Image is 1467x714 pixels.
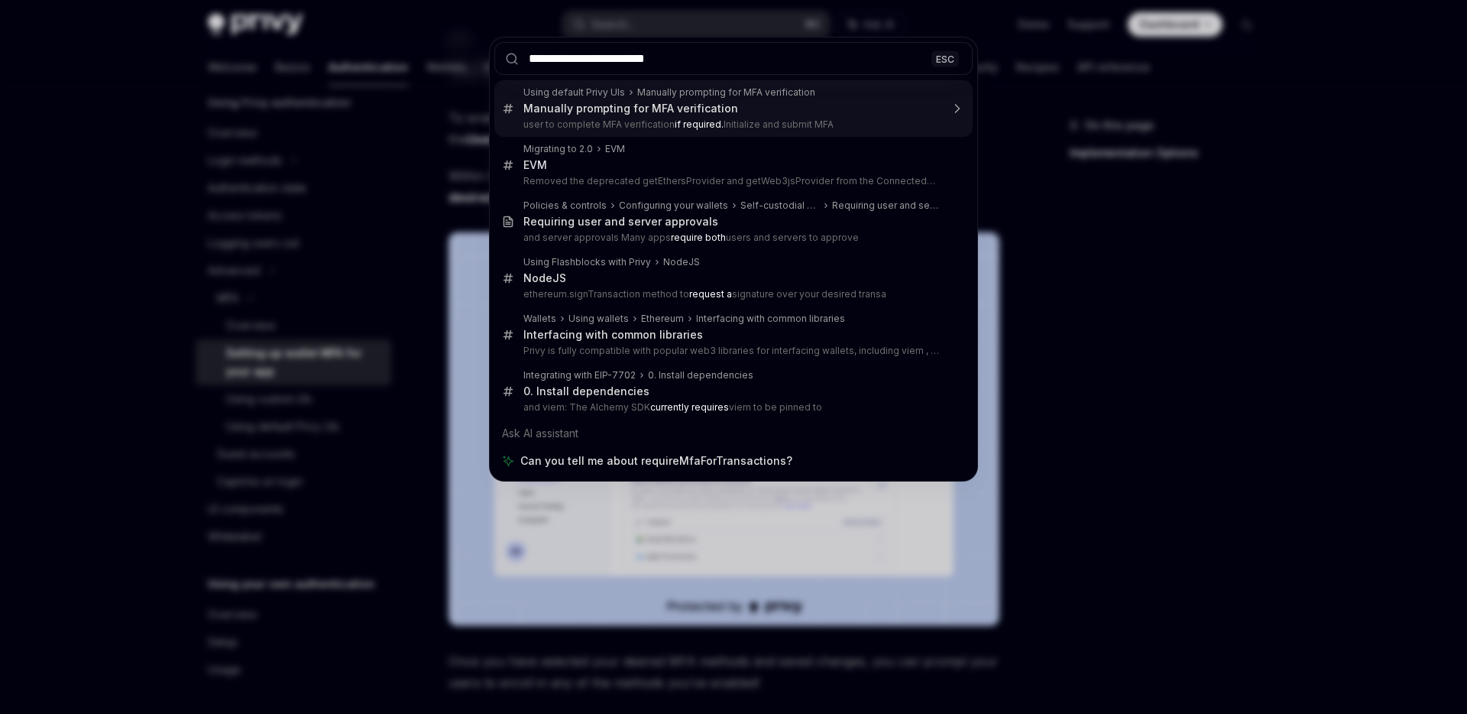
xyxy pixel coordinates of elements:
div: Manually prompting for MFA verification [637,86,815,99]
div: Manually prompting for MFA verification [523,102,738,115]
b: request a [689,288,732,300]
div: Requiring user and server approvals [523,215,718,229]
div: Requiring user and server approvals [832,200,941,212]
div: EVM [523,158,547,172]
div: Policies & controls [523,200,607,212]
span: Can you tell me about requireMfaForTransactions? [520,453,792,469]
div: Interfacing with common libraries [696,313,845,325]
div: Migrating to 2.0 [523,143,593,155]
div: Using wallets [568,313,629,325]
p: ethereum.signTransaction method to signature over your desired transa [523,288,941,300]
div: EVM [605,143,625,155]
div: Configuring your wallets [619,200,728,212]
p: and server approvals Many apps users and servers to approve [523,232,941,244]
div: Ask AI assistant [494,420,973,447]
b: require both [671,232,726,243]
div: Using default Privy UIs [523,86,625,99]
div: 0. Install dependencies [648,369,753,381]
div: ESC [931,50,959,67]
div: Ethereum [641,313,684,325]
div: Self-custodial user wallets [740,200,820,212]
div: Using Flashblocks with Privy [523,256,651,268]
div: NodeJS [663,256,700,268]
div: 0. Install dependencies [523,385,649,398]
p: Privy is fully compatible with popular web3 libraries for interfacing wallets, including viem , wagm [523,345,941,357]
p: Removed the deprecated getEthersProvider and getWeb3jsProvider from the ConnectedWallet class. Use g [523,175,941,187]
div: Interfacing with common libraries [523,328,703,342]
p: user to complete MFA verification Initialize and submit MFA [523,118,941,131]
b: if required. [675,118,724,130]
div: NodeJS [523,271,566,285]
p: and viem: The Alchemy SDK viem to be pinned to [523,401,941,414]
div: Integrating with EIP-7702 [523,369,636,381]
b: currently requires [650,401,729,413]
div: Wallets [523,313,556,325]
